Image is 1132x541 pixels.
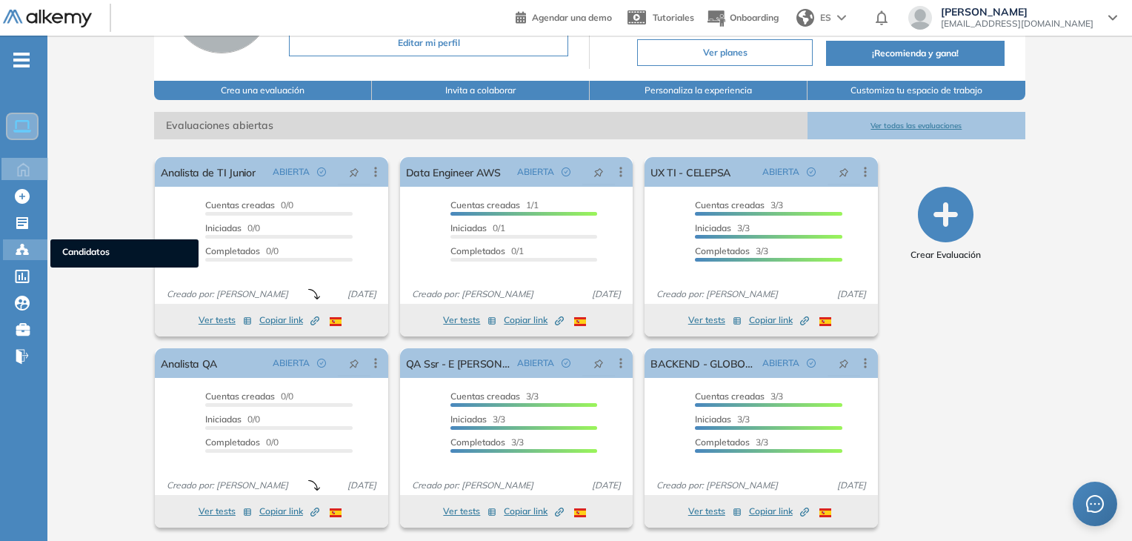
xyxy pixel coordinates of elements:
[450,222,487,233] span: Iniciadas
[161,157,255,187] a: Analista de TI Junior
[338,351,370,375] button: pushpin
[910,248,981,262] span: Crear Evaluación
[154,112,808,139] span: Evaluaciones abiertas
[504,505,564,518] span: Copiar link
[695,414,731,425] span: Iniciadas
[807,359,816,368] span: check-circle
[443,502,496,520] button: Ver tests
[582,351,615,375] button: pushpin
[749,505,809,518] span: Copiar link
[695,222,731,233] span: Iniciadas
[819,317,831,326] img: ESP
[517,356,554,370] span: ABIERTA
[349,166,359,178] span: pushpin
[762,356,799,370] span: ABIERTA
[259,311,319,329] button: Copiar link
[695,245,768,256] span: 3/3
[3,10,92,28] img: Logo
[695,391,765,402] span: Cuentas creadas
[839,166,849,178] span: pushpin
[562,167,570,176] span: check-circle
[807,167,816,176] span: check-circle
[749,313,809,327] span: Copiar link
[808,81,1025,100] button: Customiza tu espacio de trabajo
[650,157,730,187] a: UX TI - CELEPSA
[532,12,612,23] span: Agendar una demo
[205,391,275,402] span: Cuentas creadas
[582,160,615,184] button: pushpin
[706,2,779,34] button: Onboarding
[450,245,505,256] span: Completados
[826,41,1004,66] button: ¡Recomienda y gana!
[837,15,846,21] img: arrow
[504,311,564,329] button: Copiar link
[199,311,252,329] button: Ver tests
[154,81,372,100] button: Crea una evaluación
[688,311,742,329] button: Ver tests
[342,288,382,301] span: [DATE]
[593,357,604,369] span: pushpin
[349,357,359,369] span: pushpin
[695,437,768,448] span: 3/3
[828,351,860,375] button: pushpin
[1086,495,1104,513] span: message
[828,160,860,184] button: pushpin
[338,160,370,184] button: pushpin
[730,12,779,23] span: Onboarding
[330,317,342,326] img: ESP
[653,12,694,23] span: Tutoriales
[205,222,260,233] span: 0/0
[695,245,750,256] span: Completados
[562,359,570,368] span: check-circle
[450,391,520,402] span: Cuentas creadas
[574,508,586,517] img: ESP
[199,502,252,520] button: Ver tests
[504,313,564,327] span: Copiar link
[450,222,505,233] span: 0/1
[574,317,586,326] img: ESP
[450,437,505,448] span: Completados
[450,199,539,210] span: 1/1
[820,11,831,24] span: ES
[205,199,275,210] span: Cuentas creadas
[516,7,612,25] a: Agendar una demo
[161,288,294,301] span: Creado por: [PERSON_NAME]
[259,313,319,327] span: Copiar link
[517,165,554,179] span: ABIERTA
[406,348,511,378] a: QA Ssr - E [PERSON_NAME]
[839,357,849,369] span: pushpin
[650,479,784,492] span: Creado por: [PERSON_NAME]
[941,18,1093,30] span: [EMAIL_ADDRESS][DOMAIN_NAME]
[205,222,242,233] span: Iniciadas
[273,356,310,370] span: ABIERTA
[205,391,293,402] span: 0/0
[586,288,627,301] span: [DATE]
[259,502,319,520] button: Copiar link
[450,414,505,425] span: 3/3
[289,30,568,56] button: Editar mi perfil
[695,391,783,402] span: 3/3
[831,479,872,492] span: [DATE]
[749,311,809,329] button: Copiar link
[650,288,784,301] span: Creado por: [PERSON_NAME]
[259,505,319,518] span: Copiar link
[317,359,326,368] span: check-circle
[808,112,1025,139] button: Ver todas las evaluaciones
[593,166,604,178] span: pushpin
[205,437,279,448] span: 0/0
[450,199,520,210] span: Cuentas creadas
[450,391,539,402] span: 3/3
[406,479,539,492] span: Creado por: [PERSON_NAME]
[330,508,342,517] img: ESP
[450,414,487,425] span: Iniciadas
[273,165,310,179] span: ABIERTA
[161,348,217,378] a: Analista QA
[695,437,750,448] span: Completados
[342,479,382,492] span: [DATE]
[205,245,279,256] span: 0/0
[406,157,501,187] a: Data Engineer AWS
[317,167,326,176] span: check-circle
[586,479,627,492] span: [DATE]
[695,199,765,210] span: Cuentas creadas
[372,81,590,100] button: Invita a colaborar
